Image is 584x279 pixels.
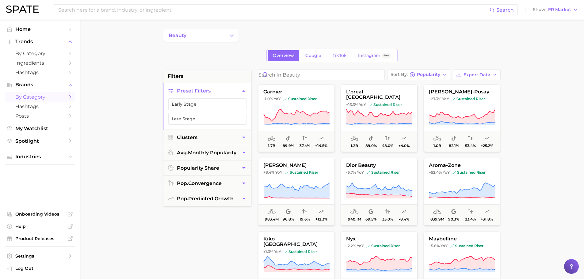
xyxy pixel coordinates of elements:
span: nyx [341,236,417,242]
span: convergence [177,180,222,186]
span: aroma-zone [424,163,500,168]
span: beauty [169,33,186,38]
span: +31.8% [481,217,493,221]
span: YoY [275,170,282,175]
span: 37.4% [300,144,310,148]
span: Preset Filters [177,88,211,94]
span: Settings [15,253,64,259]
span: popularity predicted growth: Uncertain [402,135,407,142]
span: popularity predicted growth: Very Likely [484,135,489,142]
span: sustained riser [368,102,402,107]
span: -2.2% [346,243,356,248]
span: average monthly popularity: Very High Popularity [350,208,358,216]
span: popularity predicted growth: Very Likely [319,208,324,216]
span: Ingredients [15,60,64,66]
span: 82.1% [448,144,459,148]
span: popularity convergence: Low Convergence [385,208,390,216]
span: Sort By [391,73,408,76]
span: 23.4% [465,217,475,221]
span: 940.1m [348,217,361,221]
span: +4.0% [399,144,410,148]
span: popularity convergence: Very Low Convergence [302,208,307,216]
span: YoY [443,170,450,175]
span: 1.7b [268,144,275,148]
span: average monthly popularity: Very High Popularity [268,208,276,216]
a: Hashtags [5,102,75,111]
a: Home [5,25,75,34]
button: Industries [5,152,75,161]
button: Trends [5,37,75,46]
span: popularity share: TikTok [368,135,373,142]
a: Posts [5,111,75,121]
button: Brands [5,80,75,89]
a: Overview [268,50,299,61]
a: TikTok [327,50,352,61]
span: Hashtags [15,104,64,109]
span: sustained riser [450,243,483,248]
a: Ingredients [5,58,75,68]
span: 96.8% [282,217,294,221]
span: +14.5% [315,144,327,148]
span: YoY [357,170,364,175]
abbr: popularity index [177,196,188,202]
abbr: popularity index [177,180,188,186]
span: +25.2% [480,144,493,148]
a: Product Releases [5,234,75,243]
img: sustained riser [284,250,287,254]
button: pop.convergence [163,176,251,191]
button: aroma-zone+52.4% YoYsustained risersustained riser839.9m90.3%23.4%+31.8% [424,158,500,225]
span: popularity share [177,165,219,171]
span: garnier [258,89,334,95]
span: 1.2b [351,144,358,148]
span: +27.3% [429,96,441,101]
span: 983.4m [265,217,278,221]
span: +52.4% [429,170,442,175]
span: filters [168,73,183,80]
span: popularity share: Google [286,208,291,216]
span: [PERSON_NAME]-posay [424,89,500,95]
span: 69.5% [365,217,376,221]
span: Spotlight [15,138,64,144]
span: +5.6% [429,243,440,248]
span: average monthly popularity: Very High Popularity [268,135,276,142]
span: sustained riser [285,170,318,175]
a: Log out. Currently logged in with e-mail marwat@spate.nyc. [5,264,75,274]
input: Search here for a brand, industry, or ingredient [58,5,490,15]
span: YoY [442,96,449,101]
span: Log Out [15,266,70,271]
button: [PERSON_NAME]-posay+27.3% YoYsustained risersustained riser1.0b82.1%53.4%+25.2% [424,85,500,152]
span: Search [496,7,514,13]
button: Change Category [163,29,239,42]
img: sustained riser [283,97,287,101]
span: sustained riser [283,96,317,101]
span: Instagram [358,53,380,58]
span: 1.0b [433,144,441,148]
span: average monthly popularity: Very High Popularity [433,135,441,142]
span: Export Data [464,72,490,77]
span: Industries [15,154,64,160]
img: sustained riser [368,103,372,107]
span: -5.7% [346,170,356,175]
span: popularity predicted growth: Uncertain [402,208,407,216]
span: Home [15,26,64,32]
button: Preset Filters [163,83,251,98]
a: Onboarding Videos [5,209,75,219]
span: dior beauty [341,163,417,168]
a: Help [5,222,75,231]
span: Product Releases [15,236,64,241]
span: sustained riser [366,243,400,248]
span: Posts [15,113,64,119]
span: l'oreal [GEOGRAPHIC_DATA] [341,89,417,100]
button: Early Stage [168,98,246,110]
span: Popularity [417,73,440,76]
span: 53.4% [465,144,475,148]
abbr: average [177,150,188,156]
a: by Category [5,92,75,102]
span: popularity share: TikTok [286,135,291,142]
span: FR Market [548,8,571,11]
span: maybelline [424,236,500,242]
span: 89.0% [365,144,376,148]
img: sustained riser [366,171,370,174]
span: +1.3% [263,249,273,254]
span: YoY [274,249,281,254]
